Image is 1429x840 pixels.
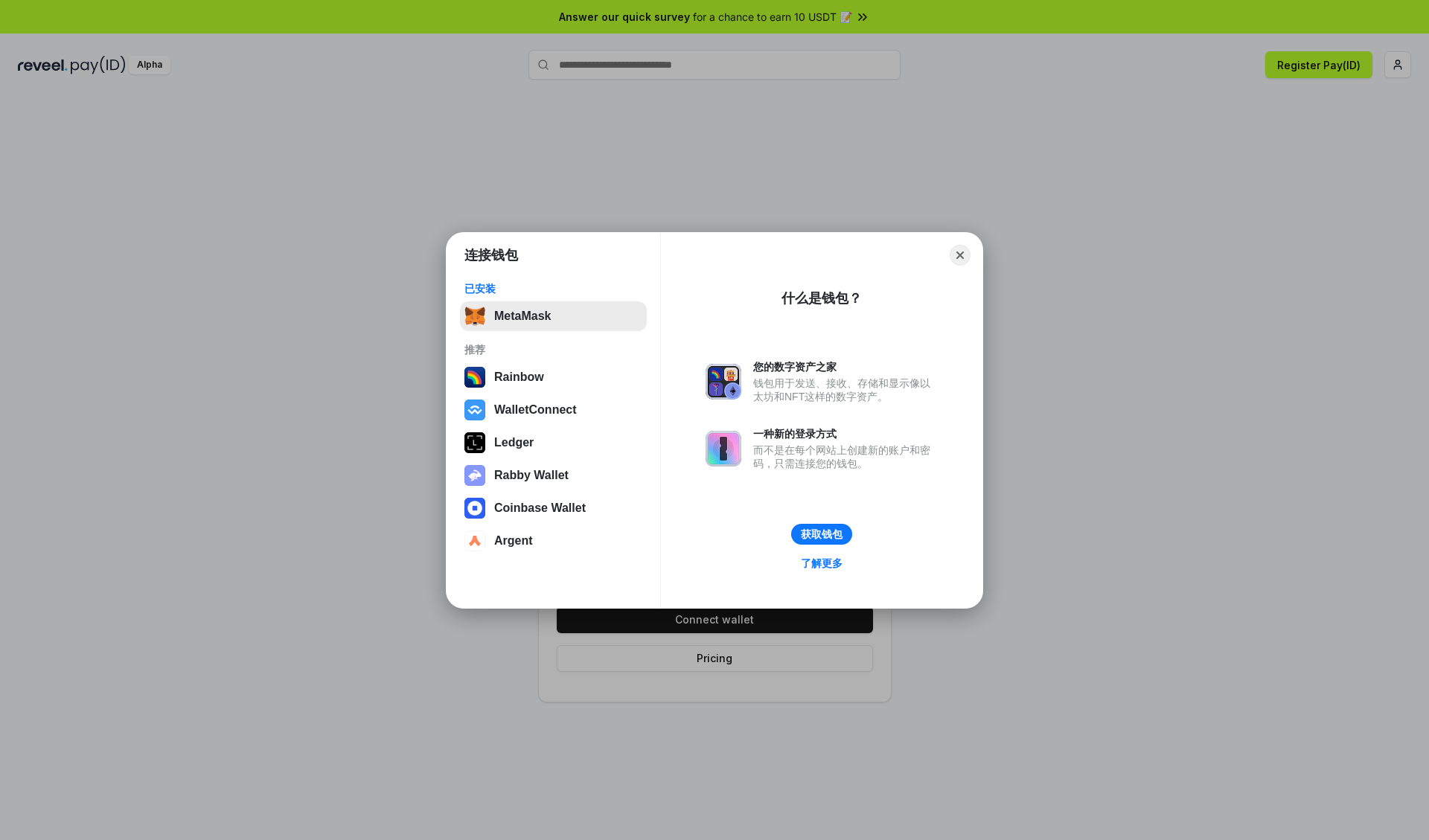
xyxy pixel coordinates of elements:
[464,282,642,295] div: 已安装
[801,557,843,570] div: 了解更多
[464,246,518,264] h1: 连接钱包
[464,367,485,388] img: svg+xml,%3Csvg%20width%3D%22120%22%20height%3D%22120%22%20viewBox%3D%220%200%20120%20120%22%20fil...
[460,428,647,458] button: Ledger
[950,245,971,266] button: Close
[464,400,485,420] img: svg+xml,%3Csvg%20width%3D%2228%22%20height%3D%2228%22%20viewBox%3D%220%200%2028%2028%22%20fill%3D...
[792,554,851,573] a: 了解更多
[494,403,577,417] div: WalletConnect
[464,432,485,453] img: svg+xml,%3Csvg%20xmlns%3D%22http%3A%2F%2Fwww.w3.org%2F2000%2Fsvg%22%20width%3D%2228%22%20height%3...
[494,371,544,384] div: Rainbow
[494,436,534,449] div: Ledger
[706,364,741,400] img: svg+xml,%3Csvg%20xmlns%3D%22http%3A%2F%2Fwww.w3.org%2F2000%2Fsvg%22%20fill%3D%22none%22%20viewBox...
[460,395,647,425] button: WalletConnect
[753,376,938,403] div: 钱包用于发送、接收、存储和显示像以太坊和NFT这样的数字资产。
[460,301,647,331] button: MetaMask
[460,493,647,523] button: Coinbase Wallet
[791,524,852,545] button: 获取钱包
[464,343,642,356] div: 推荐
[753,443,938,470] div: 而不是在每个网站上创建新的账户和密码，只需连接您的钱包。
[494,310,551,323] div: MetaMask
[753,427,938,440] div: 一种新的登录方式
[464,465,485,486] img: svg+xml,%3Csvg%20xmlns%3D%22http%3A%2F%2Fwww.w3.org%2F2000%2Fsvg%22%20fill%3D%22none%22%20viewBox...
[781,289,862,307] div: 什么是钱包？
[494,501,586,515] div: Coinbase Wallet
[801,528,843,541] div: 获取钱包
[460,526,647,556] button: Argent
[464,498,485,519] img: svg+xml,%3Csvg%20width%3D%2228%22%20height%3D%2228%22%20viewBox%3D%220%200%2028%2028%22%20fill%3D...
[494,534,533,548] div: Argent
[460,362,647,392] button: Rainbow
[494,469,569,482] div: Rabby Wallet
[706,431,741,467] img: svg+xml,%3Csvg%20xmlns%3D%22http%3A%2F%2Fwww.w3.org%2F2000%2Fsvg%22%20fill%3D%22none%22%20viewBox...
[464,306,485,327] img: svg+xml,%3Csvg%20fill%3D%22none%22%20height%3D%2233%22%20viewBox%3D%220%200%2035%2033%22%20width%...
[464,530,485,551] img: svg+xml,%3Csvg%20width%3D%2228%22%20height%3D%2228%22%20viewBox%3D%220%200%2028%2028%22%20fill%3D...
[460,461,647,490] button: Rabby Wallet
[753,360,938,373] div: 您的数字资产之家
